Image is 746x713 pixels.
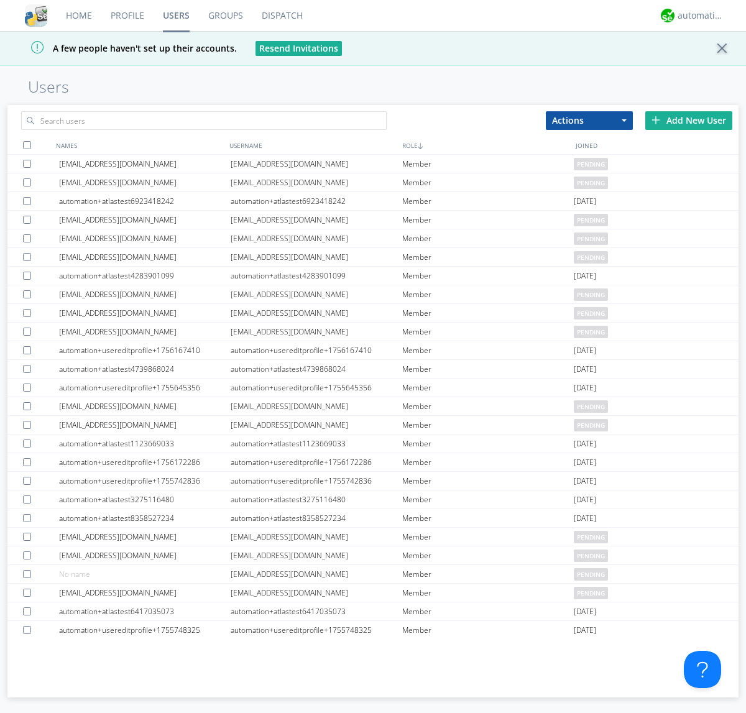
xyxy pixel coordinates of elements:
div: [EMAIL_ADDRESS][DOMAIN_NAME] [59,229,231,247]
div: automation+usereditprofile+1755748325 [231,621,402,639]
input: Search users [21,111,387,130]
span: [DATE] [574,602,596,621]
div: [EMAIL_ADDRESS][DOMAIN_NAME] [59,528,231,546]
a: [EMAIL_ADDRESS][DOMAIN_NAME][EMAIL_ADDRESS][DOMAIN_NAME]Memberpending [7,155,739,173]
div: [EMAIL_ADDRESS][DOMAIN_NAME] [231,416,402,434]
span: pending [574,158,608,170]
div: automation+usereditprofile+1755742836 [231,472,402,490]
div: [EMAIL_ADDRESS][DOMAIN_NAME] [231,565,402,583]
div: Member [402,360,574,378]
div: Member [402,155,574,173]
span: pending [574,419,608,431]
span: [DATE] [574,472,596,490]
div: Member [402,192,574,210]
div: Member [402,341,574,359]
div: automation+atlastest4739868024 [59,360,231,378]
div: Member [402,229,574,247]
div: Member [402,285,574,303]
div: automation+atlastest8358527234 [231,509,402,527]
span: [DATE] [574,509,596,528]
div: [EMAIL_ADDRESS][DOMAIN_NAME] [59,173,231,191]
div: [EMAIL_ADDRESS][DOMAIN_NAME] [59,416,231,434]
div: Member [402,472,574,490]
div: [EMAIL_ADDRESS][DOMAIN_NAME] [59,248,231,266]
span: pending [574,326,608,338]
div: USERNAME [226,136,400,154]
div: Member [402,248,574,266]
a: automation+usereditprofile+1756172286automation+usereditprofile+1756172286Member[DATE] [7,453,739,472]
div: Member [402,509,574,527]
div: automation+usereditprofile+1756172286 [59,453,231,471]
div: NAMES [53,136,226,154]
span: [DATE] [574,490,596,509]
span: [DATE] [574,267,596,285]
div: automation+usereditprofile+1755645356 [231,379,402,397]
span: pending [574,214,608,226]
span: pending [574,400,608,413]
button: Resend Invitations [256,41,342,56]
a: automation+atlastest6417035073automation+atlastest6417035073Member[DATE] [7,602,739,621]
div: [EMAIL_ADDRESS][DOMAIN_NAME] [231,323,402,341]
div: automation+atlastest4739868024 [231,360,402,378]
div: automation+usereditprofile+1755742836 [59,472,231,490]
div: automation+atlastest6923418242 [231,192,402,210]
div: automation+usereditprofile+1756172286 [231,453,402,471]
span: pending [574,251,608,264]
div: automation+usereditprofile+1756167410 [59,341,231,359]
div: Member [402,528,574,546]
a: automation+usereditprofile+1755748325automation+usereditprofile+1755748325Member[DATE] [7,621,739,640]
div: [EMAIL_ADDRESS][DOMAIN_NAME] [231,155,402,173]
a: automation+usereditprofile+1756167410automation+usereditprofile+1756167410Member[DATE] [7,341,739,360]
div: Member [402,565,574,583]
div: [EMAIL_ADDRESS][DOMAIN_NAME] [231,397,402,415]
span: pending [574,531,608,543]
span: pending [574,177,608,189]
img: plus.svg [652,116,660,124]
div: automation+atlastest1123669033 [231,435,402,453]
a: [EMAIL_ADDRESS][DOMAIN_NAME][EMAIL_ADDRESS][DOMAIN_NAME]Memberpending [7,211,739,229]
div: [EMAIL_ADDRESS][DOMAIN_NAME] [59,546,231,564]
span: pending [574,288,608,301]
div: [EMAIL_ADDRESS][DOMAIN_NAME] [231,248,402,266]
div: automation+atlastest3275116480 [231,490,402,508]
span: pending [574,568,608,581]
a: [EMAIL_ADDRESS][DOMAIN_NAME][EMAIL_ADDRESS][DOMAIN_NAME]Memberpending [7,304,739,323]
img: cddb5a64eb264b2086981ab96f4c1ba7 [25,4,47,27]
div: [EMAIL_ADDRESS][DOMAIN_NAME] [231,173,402,191]
a: [EMAIL_ADDRESS][DOMAIN_NAME][EMAIL_ADDRESS][DOMAIN_NAME]Memberpending [7,546,739,565]
a: automation+atlastest3275116480automation+atlastest3275116480Member[DATE] [7,490,739,509]
div: [EMAIL_ADDRESS][DOMAIN_NAME] [59,584,231,602]
div: automation+usereditprofile+1755645356 [59,379,231,397]
div: Member [402,173,574,191]
div: JOINED [573,136,746,154]
div: Member [402,379,574,397]
span: pending [574,307,608,320]
div: Member [402,546,574,564]
iframe: Toggle Customer Support [684,651,721,688]
div: automation+atlastest8358527234 [59,509,231,527]
a: [EMAIL_ADDRESS][DOMAIN_NAME][EMAIL_ADDRESS][DOMAIN_NAME]Memberpending [7,584,739,602]
a: automation+atlastest4283901099automation+atlastest4283901099Member[DATE] [7,267,739,285]
div: automation+atlastest6417035073 [59,602,231,620]
a: [EMAIL_ADDRESS][DOMAIN_NAME][EMAIL_ADDRESS][DOMAIN_NAME]Memberpending [7,248,739,267]
a: automation+atlastest1123669033automation+atlastest1123669033Member[DATE] [7,435,739,453]
div: automation+atlastest4283901099 [59,267,231,285]
a: [EMAIL_ADDRESS][DOMAIN_NAME][EMAIL_ADDRESS][DOMAIN_NAME]Memberpending [7,229,739,248]
div: automation+atlastest1123669033 [59,435,231,453]
div: [EMAIL_ADDRESS][DOMAIN_NAME] [231,546,402,564]
div: Member [402,416,574,434]
div: Member [402,602,574,620]
div: Member [402,453,574,471]
div: [EMAIL_ADDRESS][DOMAIN_NAME] [59,285,231,303]
span: pending [574,232,608,245]
span: No name [59,569,90,579]
a: automation+atlastest8358527234automation+atlastest8358527234Member[DATE] [7,509,739,528]
div: [EMAIL_ADDRESS][DOMAIN_NAME] [231,528,402,546]
a: automation+usereditprofile+1755645356automation+usereditprofile+1755645356Member[DATE] [7,379,739,397]
span: [DATE] [574,435,596,453]
a: [EMAIL_ADDRESS][DOMAIN_NAME][EMAIL_ADDRESS][DOMAIN_NAME]Memberpending [7,416,739,435]
div: automation+usereditprofile+1755748325 [59,621,231,639]
div: Member [402,397,574,415]
a: [EMAIL_ADDRESS][DOMAIN_NAME][EMAIL_ADDRESS][DOMAIN_NAME]Memberpending [7,173,739,192]
a: automation+atlastest6923418242automation+atlastest6923418242Member[DATE] [7,192,739,211]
